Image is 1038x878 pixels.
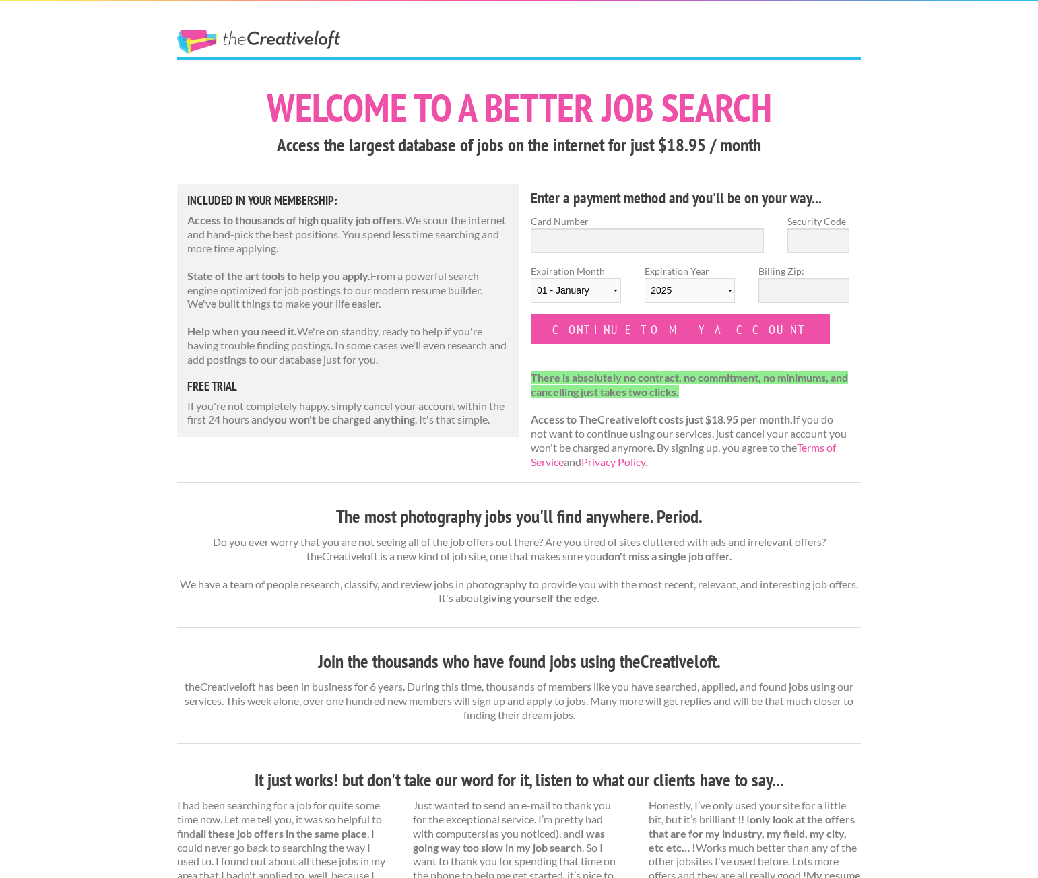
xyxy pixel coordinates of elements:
label: Expiration Year [645,264,735,314]
h3: Access the largest database of jobs on the internet for just $18.95 / month [177,133,861,158]
strong: don't miss a single job offer. [602,549,732,562]
p: From a powerful search engine optimized for job postings to our modern resume builder. We've buil... [187,269,509,311]
strong: only look at the offers that are for my industry, my field, my city, etc etc… ! [649,813,855,854]
strong: Access to TheCreativeloft costs just $18.95 per month. [531,413,793,426]
h4: Enter a payment method and you'll be on your way... [531,187,849,209]
p: We're on standby, ready to help if you're having trouble finding postings. In some cases we'll ev... [187,325,509,366]
label: Billing Zip: [758,264,849,278]
a: Terms of Service [531,441,836,468]
input: Continue to my account [531,314,830,344]
strong: There is absolutely no contract, no commitment, no minimums, and cancelling just takes two clicks. [531,371,848,398]
label: Security Code [787,214,849,228]
strong: Help when you need it. [187,325,297,337]
h3: The most photography jobs you'll find anywhere. Period. [177,504,861,530]
label: Card Number [531,214,764,228]
select: Expiration Year [645,278,735,303]
h1: Welcome to a better job search [177,88,861,127]
strong: giving yourself the edge. [483,591,600,604]
a: Privacy Policy [581,455,645,468]
a: The Creative Loft [177,30,340,54]
strong: all these job offers in the same place [195,827,367,840]
p: If you do not want to continue using our services, just cancel your account you won't be charged ... [531,371,849,469]
h3: Join the thousands who have found jobs using theCreativeloft. [177,649,861,675]
strong: I was going way too slow in my job search [413,827,605,854]
h5: free trial [187,380,509,393]
h5: Included in Your Membership: [187,195,509,207]
p: Do you ever worry that you are not seeing all of the job offers out there? Are you tired of sites... [177,535,861,605]
strong: Access to thousands of high quality job offers. [187,213,405,226]
p: theCreativeloft has been in business for 6 years. During this time, thousands of members like you... [177,680,861,722]
strong: you won't be charged anything [269,413,415,426]
p: We scour the internet and hand-pick the best positions. You spend less time searching and more ti... [187,213,509,255]
label: Expiration Month [531,264,621,314]
strong: State of the art tools to help you apply. [187,269,370,282]
h3: It just works! but don't take our word for it, listen to what our clients have to say... [177,768,861,793]
select: Expiration Month [531,278,621,303]
p: If you're not completely happy, simply cancel your account within the first 24 hours and . It's t... [187,399,509,428]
